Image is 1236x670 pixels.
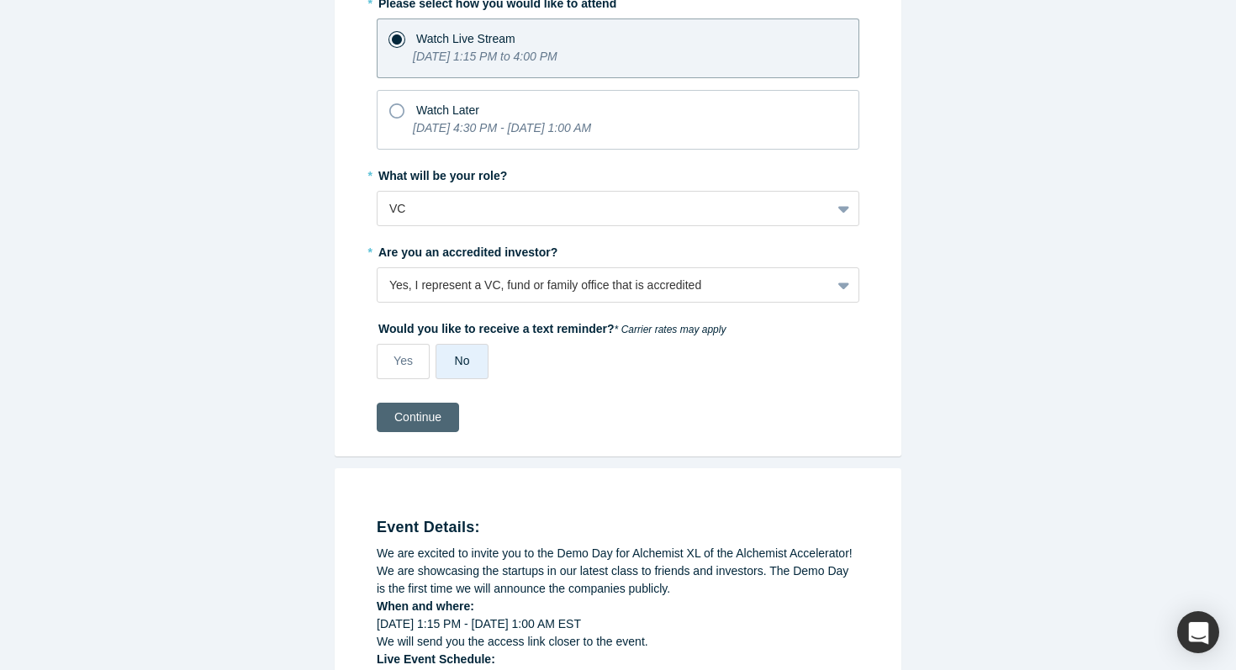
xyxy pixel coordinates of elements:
div: We will send you the access link closer to the event. [377,633,859,651]
label: Are you an accredited investor? [377,238,859,261]
strong: Live Event Schedule: [377,652,495,666]
strong: Event Details: [377,519,480,535]
div: We are excited to invite you to the Demo Day for Alchemist XL of the Alchemist Accelerator! [377,545,859,562]
label: Would you like to receive a text reminder? [377,314,859,338]
i: [DATE] 1:15 PM to 4:00 PM [413,50,557,63]
button: Continue [377,403,459,432]
div: We are showcasing the startups in our latest class to friends and investors. The Demo Day is the ... [377,562,859,598]
span: No [455,354,470,367]
i: [DATE] 4:30 PM - [DATE] 1:00 AM [413,121,591,135]
div: Yes, I represent a VC, fund or family office that is accredited [389,277,819,294]
strong: When and where: [377,599,474,613]
span: Watch Live Stream [416,32,515,45]
label: What will be your role? [377,161,859,185]
span: Yes [394,354,413,367]
span: Watch Later [416,103,479,117]
em: * Carrier rates may apply [615,324,726,335]
div: [DATE] 1:15 PM - [DATE] 1:00 AM EST [377,615,859,633]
